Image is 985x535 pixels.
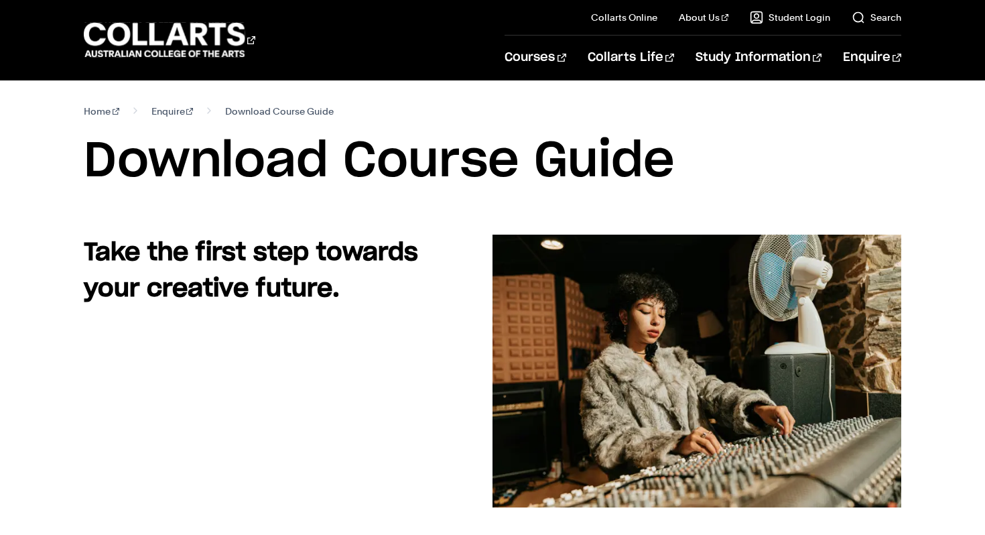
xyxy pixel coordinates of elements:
[84,241,418,301] strong: Take the first step towards your creative future.
[84,102,119,121] a: Home
[591,11,657,24] a: Collarts Online
[84,21,255,59] div: Go to homepage
[843,36,901,80] a: Enquire
[505,36,566,80] a: Courses
[151,102,194,121] a: Enquire
[84,131,901,192] h1: Download Course Guide
[679,11,728,24] a: About Us
[225,102,334,121] span: Download Course Guide
[750,11,830,24] a: Student Login
[588,36,674,80] a: Collarts Life
[852,11,901,24] a: Search
[696,36,822,80] a: Study Information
